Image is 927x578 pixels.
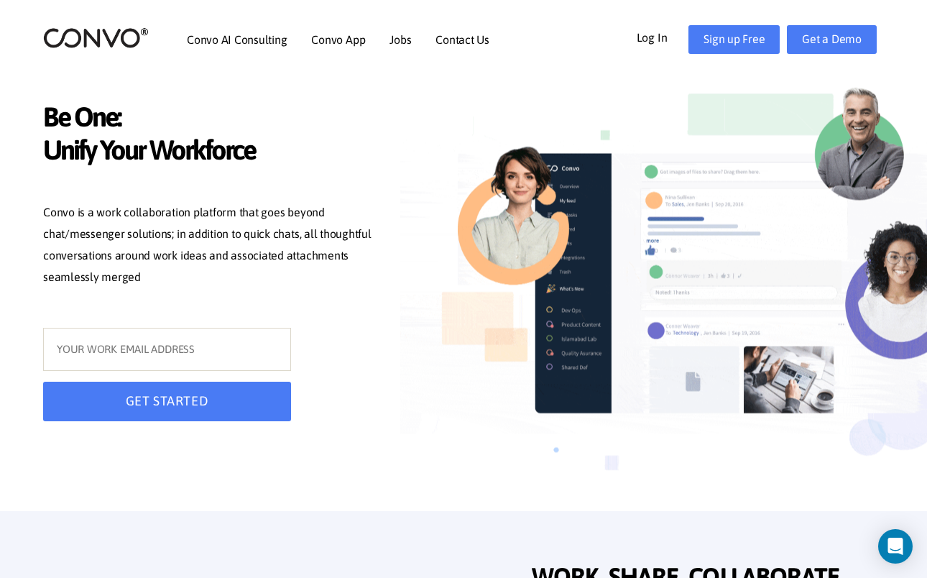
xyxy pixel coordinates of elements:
[43,27,149,49] img: logo_2.png
[878,529,913,564] div: Open Intercom Messenger
[187,34,287,45] a: Convo AI Consulting
[43,134,381,170] span: Unify Your Workforce
[43,101,381,137] span: Be One:
[637,25,689,48] a: Log In
[311,34,365,45] a: Convo App
[43,202,381,291] p: Convo is a work collaboration platform that goes beyond chat/messenger solutions; in addition to ...
[43,382,291,421] button: GET STARTED
[389,34,411,45] a: Jobs
[43,328,291,371] input: YOUR WORK EMAIL ADDRESS
[688,25,780,54] a: Sign up Free
[787,25,877,54] a: Get a Demo
[435,34,489,45] a: Contact Us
